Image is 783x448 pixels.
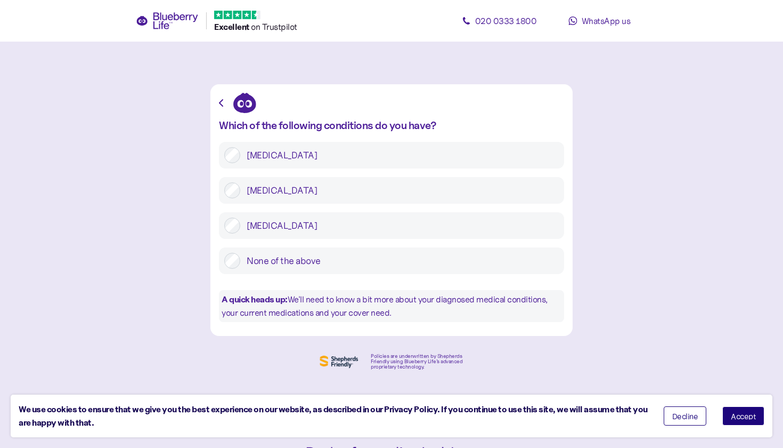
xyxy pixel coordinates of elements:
[219,290,564,322] div: We'll need to know a bit more about your diagnosed medical conditions, your current medications a...
[251,21,297,32] span: on Trustpilot
[240,253,559,269] label: None of the above
[451,10,547,31] a: 020 0333 1800
[317,353,360,370] img: Shephers Friendly
[731,412,756,420] span: Accept
[214,21,251,32] span: Excellent ️
[551,10,647,31] a: WhatsApp us
[219,119,564,131] div: Which of the following conditions do you have?
[240,147,559,163] label: [MEDICAL_DATA]
[371,354,466,370] div: Policies are underwritten by Shepherds Friendly using Blueberry Life’s advanced proprietary techn...
[722,406,764,426] button: Accept cookies
[240,182,559,198] label: [MEDICAL_DATA]
[582,15,631,26] span: WhatsApp us
[664,406,707,426] button: Decline cookies
[672,412,698,420] span: Decline
[19,403,648,429] div: We use cookies to ensure that we give you the best experience on our website, as described in our...
[240,218,559,234] label: [MEDICAL_DATA]
[475,15,537,26] span: 020 0333 1800
[222,294,288,305] b: A quick heads up:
